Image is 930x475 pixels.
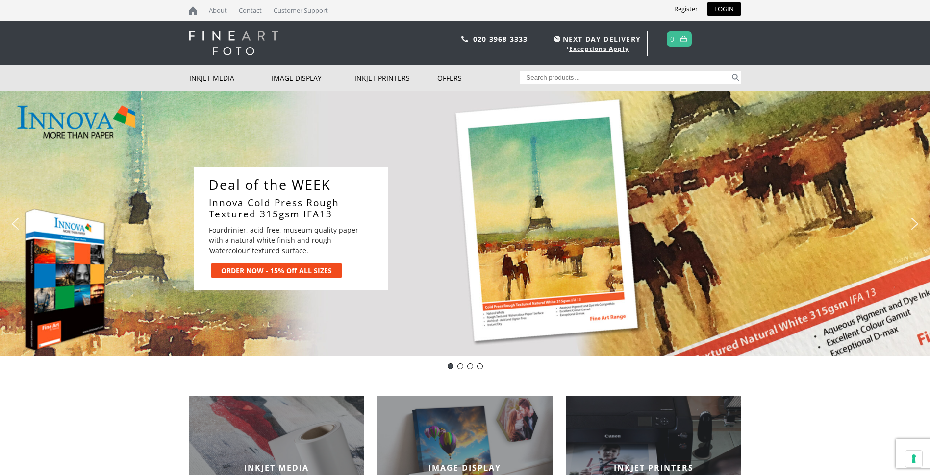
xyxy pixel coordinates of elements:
img: phone.svg [461,36,468,42]
div: DOTWeek- IFA13 ALL SIZES [448,363,453,369]
button: Your consent preferences for tracking technologies [905,451,922,467]
h2: INKJET PRINTERS [566,462,741,473]
img: logo-white.svg [189,31,278,55]
a: Register [667,2,705,16]
button: Search [730,71,741,84]
p: Fourdrinier, acid-free, museum quality paper with a natural white finish and rough ‘watercolour’ ... [209,225,371,256]
div: pinch book [477,363,483,369]
div: Innova-general [467,363,473,369]
a: Innova Cold Press Rough Textured 315gsm IFA13 [209,197,378,220]
a: 0 [670,32,675,46]
div: Innova Editions IFA11 [457,363,463,369]
a: Offers [437,65,520,91]
div: ORDER NOW - 15% Off ALL SIZES [221,265,332,276]
div: Choose slide to display. [446,361,485,371]
img: previous arrow [7,216,23,232]
a: LOGIN [707,2,741,16]
a: Deal of the WEEK [209,177,378,192]
img: next arrow [907,216,923,232]
img: time.svg [554,36,560,42]
a: Inkjet Printers [354,65,437,91]
img: basket.svg [680,36,687,42]
div: Deal of the WEEKInnova Cold Press Rough Textured 315gsm IFA13Fourdrinier, acid-free, museum quali... [194,167,388,290]
input: Search products… [520,71,730,84]
a: Exceptions Apply [569,45,629,53]
a: ORDER NOW - 15% Off ALL SIZES [211,263,342,278]
span: NEXT DAY DELIVERY [552,33,641,45]
a: Inkjet Media [189,65,272,91]
h2: IMAGE DISPLAY [377,462,553,473]
a: Image Display [272,65,354,91]
h2: INKJET MEDIA [189,462,364,473]
a: 020 3968 3333 [473,34,528,44]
